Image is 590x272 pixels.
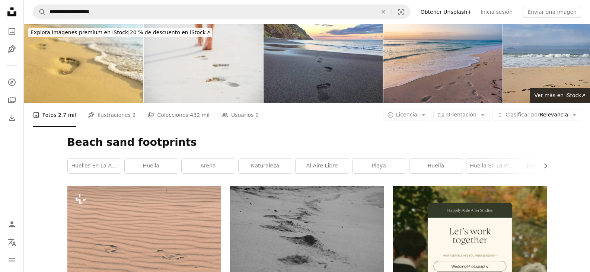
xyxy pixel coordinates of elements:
span: 20 % de descuento en iStock ↗ [31,29,210,35]
img: Huellas que se arrastran de una ola en la playa en Cancún, México [383,24,503,103]
a: Historial de descargas [4,111,19,125]
span: Clasificar por [506,112,540,118]
a: Explorar [4,75,19,90]
span: Relevancia [506,111,568,119]
span: Ver más en iStock ↗ [534,92,586,98]
span: 2 [132,111,135,119]
button: Enviar una imagen [523,6,581,18]
a: naturaleza [239,159,292,173]
a: al aire libre [296,159,349,173]
img: Huella en la playa [24,24,143,103]
a: Usuarios 0 [221,103,259,127]
button: Licencia [383,109,430,121]
button: Búsqueda visual [392,5,410,19]
img: Caminar descalzo en la arena [144,24,263,103]
span: Orientación [446,112,476,118]
button: Menú [4,253,19,268]
h1: Beach sand footprints [67,136,547,149]
span: 432 mil [190,111,210,119]
button: Orientación [433,109,489,121]
button: desplazar lista a la derecha [539,159,547,173]
a: Colecciones [4,93,19,108]
a: Ilustraciones 2 [88,103,135,127]
a: Huella [409,159,463,173]
a: Ver más en iStock↗ [530,88,590,103]
button: Buscar en Unsplash [33,5,46,19]
a: Dos huellas en la arena de una playa [67,233,221,240]
a: [GEOGRAPHIC_DATA] [523,159,577,173]
a: huella [125,159,178,173]
img: Huellas en una playa volcánica de arena al atardecer. Pasos en la orilla. Concepto de libertad, v... [264,24,383,103]
form: Encuentra imágenes en todo el sitio [33,4,410,19]
a: Obtener Unsplash+ [416,6,476,18]
a: Inicia sesión [476,6,517,18]
img: Una foto en blanco y negro de huellas en la arena [230,186,384,272]
a: Iniciar sesión / Registrarse [4,217,19,232]
span: Licencia [396,112,417,118]
button: Borrar [375,5,392,19]
a: Ilustraciones [4,42,19,57]
a: Fotos [4,24,19,39]
button: Idioma [4,235,19,250]
a: Una foto en blanco y negro de huellas en la arena [230,225,384,232]
span: 0 [255,111,259,119]
a: Huella en la playa [466,159,520,173]
button: Clasificar porRelevancia [492,109,581,121]
a: Huellas en la arena [68,159,121,173]
a: Colecciones 432 mil [147,103,210,127]
span: Explora imágenes premium en iStock | [31,29,130,35]
a: Explora imágenes premium en iStock|20 % de descuento en iStock↗ [24,24,217,42]
a: arena [182,159,235,173]
a: playa [353,159,406,173]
